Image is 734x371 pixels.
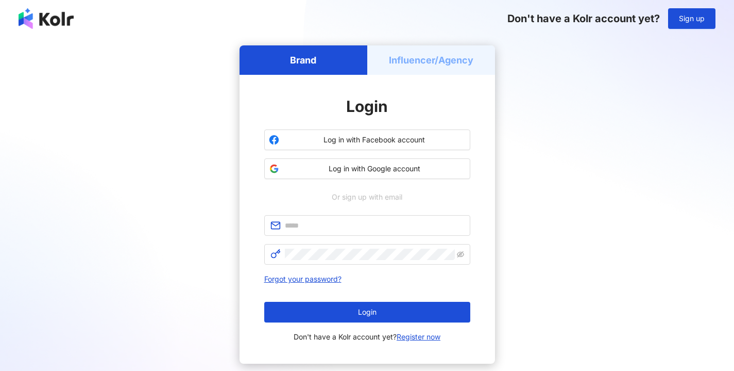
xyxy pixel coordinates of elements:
a: Register now [397,332,440,341]
button: Login [264,302,470,322]
button: Log in with Facebook account [264,130,470,150]
span: Or sign up with email [325,191,409,203]
img: logo [19,8,74,29]
span: Sign up [679,14,705,23]
span: Don't have a Kolr account yet? [294,331,440,343]
span: Log in with Facebook account [283,135,466,145]
span: Login [358,308,377,316]
h5: Brand [290,54,316,67]
a: Forgot your password? [264,275,342,283]
h5: Influencer/Agency [389,54,473,67]
span: Login [346,97,388,116]
button: Sign up [668,8,715,29]
span: Log in with Google account [283,164,466,174]
span: Don't have a Kolr account yet? [507,12,660,25]
span: eye-invisible [457,251,464,258]
button: Log in with Google account [264,158,470,179]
